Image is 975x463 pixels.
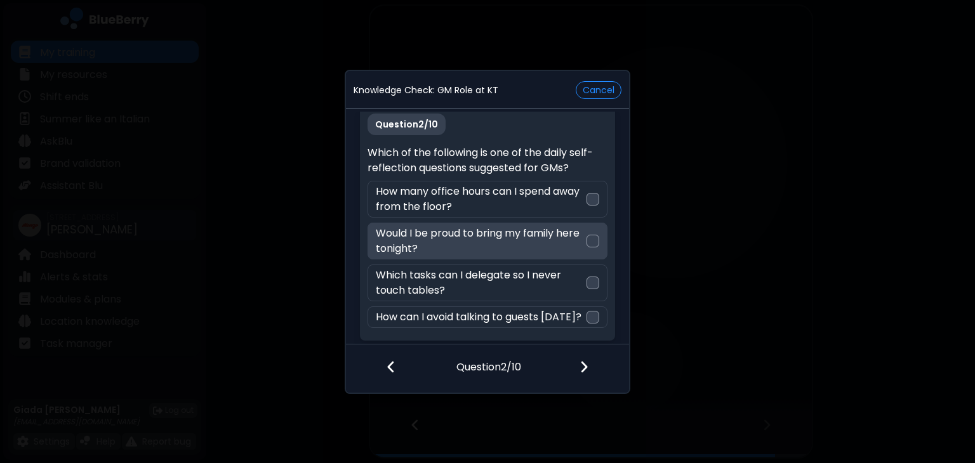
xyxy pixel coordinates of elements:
p: Knowledge Check: GM Role at KT [354,84,498,96]
p: Which of the following is one of the daily self-reflection questions suggested for GMs? [368,145,607,176]
p: How can I avoid talking to guests [DATE]? [376,310,581,325]
p: Which tasks can I delegate so I never touch tables? [376,268,586,298]
p: Question 2 / 10 [368,114,446,135]
p: How many office hours can I spend away from the floor? [376,184,586,214]
p: Would I be proud to bring my family here tonight? [376,226,586,256]
img: file icon [387,360,395,374]
img: file icon [580,360,588,374]
p: Question 2 / 10 [456,344,521,375]
button: Cancel [576,81,621,99]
